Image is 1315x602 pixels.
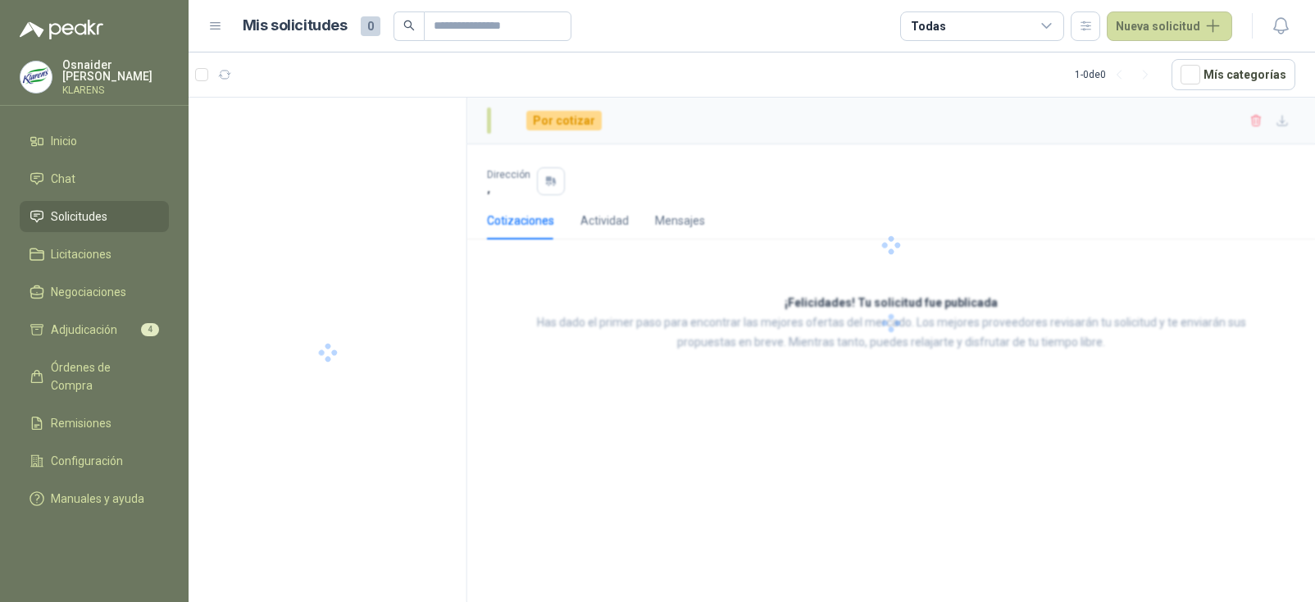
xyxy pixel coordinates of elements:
button: Nueva solicitud [1107,11,1232,41]
img: Logo peakr [20,20,103,39]
a: Configuración [20,445,169,477]
span: Remisiones [51,414,111,432]
span: Inicio [51,132,77,150]
h1: Mis solicitudes [243,14,348,38]
a: Órdenes de Compra [20,352,169,401]
span: search [403,20,415,31]
span: 4 [141,323,159,336]
a: Remisiones [20,408,169,439]
span: Configuración [51,452,123,470]
a: Negociaciones [20,276,169,308]
a: Adjudicación4 [20,314,169,345]
span: Manuales y ayuda [51,490,144,508]
div: Todas [911,17,945,35]
a: Licitaciones [20,239,169,270]
img: Company Logo [20,62,52,93]
a: Manuales y ayuda [20,483,169,514]
a: Solicitudes [20,201,169,232]
span: Chat [51,170,75,188]
span: Licitaciones [51,245,111,263]
span: Órdenes de Compra [51,358,153,394]
div: 1 - 0 de 0 [1075,62,1158,88]
span: Negociaciones [51,283,126,301]
a: Inicio [20,125,169,157]
p: Osnaider [PERSON_NAME] [62,59,169,82]
span: Solicitudes [51,208,107,226]
p: KLARENS [62,85,169,95]
span: 0 [361,16,380,36]
span: Adjudicación [51,321,117,339]
button: Mís categorías [1172,59,1295,90]
a: Chat [20,163,169,194]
